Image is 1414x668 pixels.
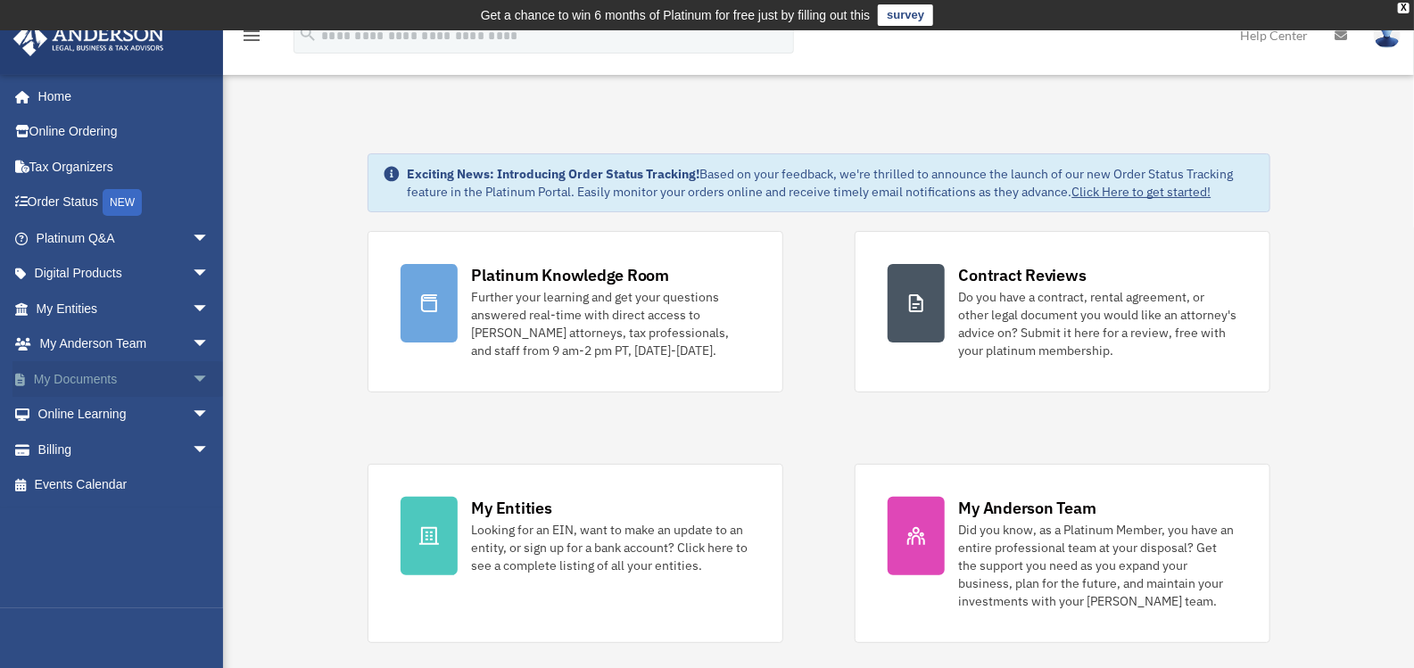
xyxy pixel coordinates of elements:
img: User Pic [1374,22,1401,48]
span: arrow_drop_down [192,432,227,468]
a: Platinum Q&Aarrow_drop_down [12,220,236,256]
span: arrow_drop_down [192,361,227,398]
div: My Anderson Team [959,497,1096,519]
strong: Exciting News: Introducing Order Status Tracking! [408,166,700,182]
a: Tax Organizers [12,149,236,185]
div: Platinum Knowledge Room [472,264,670,286]
a: Digital Productsarrow_drop_down [12,256,236,292]
div: Get a chance to win 6 months of Platinum for free just by filling out this [481,4,871,26]
a: Online Learningarrow_drop_down [12,397,236,433]
a: My Documentsarrow_drop_down [12,361,236,397]
a: My Entitiesarrow_drop_down [12,291,236,326]
a: Platinum Knowledge Room Further your learning and get your questions answered real-time with dire... [368,231,783,392]
div: Did you know, as a Platinum Member, you have an entire professional team at your disposal? Get th... [959,521,1237,610]
img: Anderson Advisors Platinum Portal [8,21,170,56]
span: arrow_drop_down [192,291,227,327]
span: arrow_drop_down [192,326,227,363]
div: Do you have a contract, rental agreement, or other legal document you would like an attorney's ad... [959,288,1237,359]
i: search [298,24,318,44]
div: NEW [103,189,142,216]
a: My Entities Looking for an EIN, want to make an update to an entity, or sign up for a bank accoun... [368,464,783,643]
a: Online Ordering [12,114,236,150]
div: Looking for an EIN, want to make an update to an entity, or sign up for a bank account? Click her... [472,521,750,574]
a: Contract Reviews Do you have a contract, rental agreement, or other legal document you would like... [855,231,1270,392]
i: menu [241,25,262,46]
div: close [1398,3,1410,13]
a: menu [241,31,262,46]
span: arrow_drop_down [192,256,227,293]
a: Events Calendar [12,467,236,503]
div: Further your learning and get your questions answered real-time with direct access to [PERSON_NAM... [472,288,750,359]
a: Billingarrow_drop_down [12,432,236,467]
a: Home [12,78,227,114]
div: Contract Reviews [959,264,1087,286]
span: arrow_drop_down [192,397,227,433]
a: Click Here to get started! [1072,184,1211,200]
a: My Anderson Team Did you know, as a Platinum Member, you have an entire professional team at your... [855,464,1270,643]
div: My Entities [472,497,552,519]
span: arrow_drop_down [192,220,227,257]
a: Order StatusNEW [12,185,236,221]
a: My Anderson Teamarrow_drop_down [12,326,236,362]
a: survey [878,4,933,26]
div: Based on your feedback, we're thrilled to announce the launch of our new Order Status Tracking fe... [408,165,1255,201]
